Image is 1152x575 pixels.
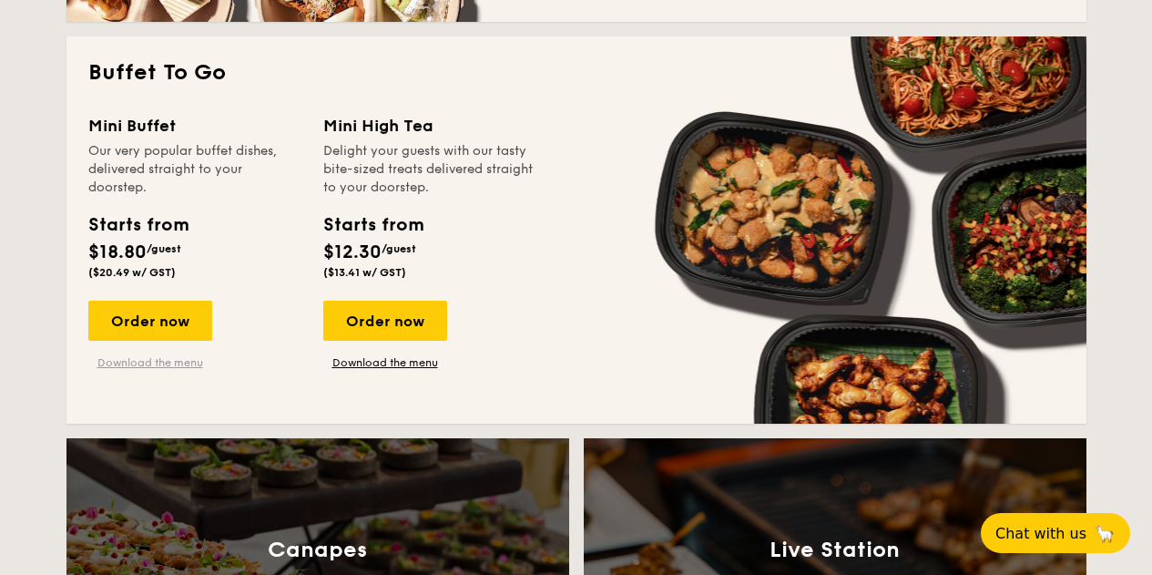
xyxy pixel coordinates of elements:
[981,513,1130,553] button: Chat with us🦙
[88,113,301,139] div: Mini Buffet
[323,211,423,239] div: Starts from
[88,58,1065,87] h2: Buffet To Go
[88,301,212,341] div: Order now
[88,142,301,197] div: Our very popular buffet dishes, delivered straight to your doorstep.
[323,142,536,197] div: Delight your guests with our tasty bite-sized treats delivered straight to your doorstep.
[147,242,181,255] span: /guest
[88,211,188,239] div: Starts from
[88,355,212,370] a: Download the menu
[770,538,900,563] h3: Live Station
[382,242,416,255] span: /guest
[323,113,536,139] div: Mini High Tea
[995,525,1086,542] span: Chat with us
[88,266,176,279] span: ($20.49 w/ GST)
[323,266,406,279] span: ($13.41 w/ GST)
[1094,523,1116,544] span: 🦙
[323,241,382,263] span: $12.30
[323,301,447,341] div: Order now
[268,538,367,563] h3: Canapes
[323,355,447,370] a: Download the menu
[88,241,147,263] span: $18.80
